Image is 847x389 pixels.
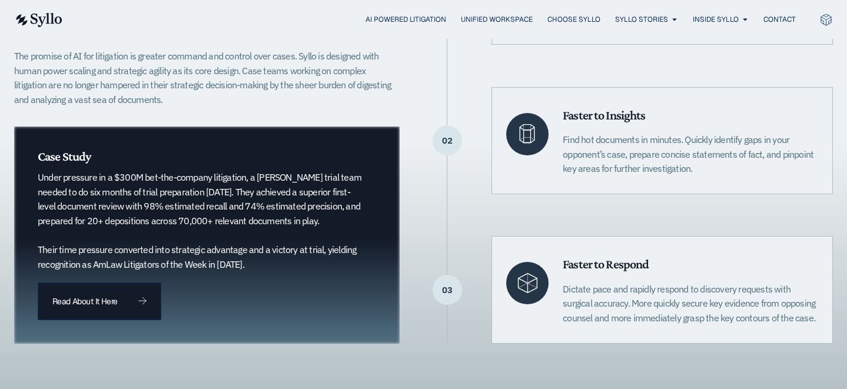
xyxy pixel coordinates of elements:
p: 03 [433,290,462,291]
a: Contact [763,14,796,25]
a: Syllo Stories [615,14,668,25]
div: Menu Toggle [86,14,796,25]
p: 02 [433,140,462,141]
a: Unified Workspace [461,14,533,25]
nav: Menu [86,14,796,25]
a: Inside Syllo [693,14,739,25]
p: Dictate pace and rapidly respond to discovery requests with surgical accuracy. More quickly secur... [563,282,818,325]
p: Under pressure in a $300M bet-the-company litigation, a [PERSON_NAME] trial team needed to do six... [38,170,365,271]
span: Faster to Insights [563,108,645,122]
span: Case Study [38,149,91,164]
a: AI Powered Litigation [366,14,446,25]
p: The promise of AI for litigation is greater command and control over cases. Syllo is designed wit... [14,49,400,107]
a: Read About It Here [38,282,161,320]
p: Find hot documents in minutes. Quickly identify gaps in your opponent’s case, prepare concise sta... [563,132,818,176]
a: Choose Syllo [547,14,600,25]
img: syllo [14,13,62,27]
span: Faster to Respond [563,257,649,271]
span: Read About It Here [52,297,117,305]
